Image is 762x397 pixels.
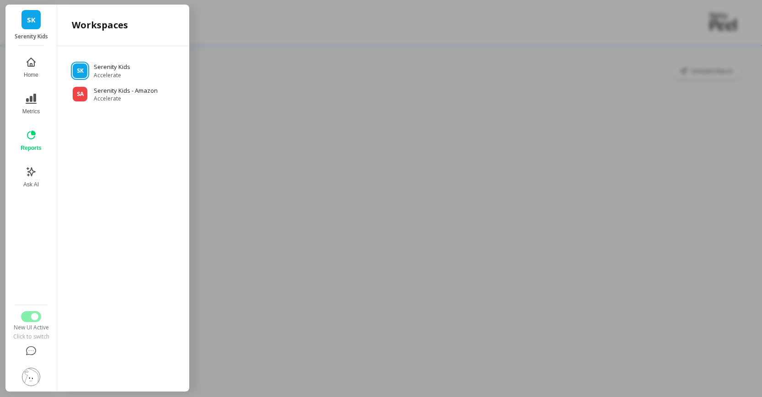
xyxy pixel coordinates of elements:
img: profile picture [22,368,40,386]
span: Home [24,71,38,79]
span: SA [77,90,84,98]
div: Click to switch [11,333,50,340]
button: Home [15,51,47,84]
button: Help [11,340,50,362]
button: Settings [11,362,50,392]
p: Serenity Kids - Amazon [94,86,158,95]
span: SK [77,67,84,74]
span: Accelerate [94,95,158,102]
span: Reports [21,144,41,152]
p: Serenity Kids [94,63,130,72]
span: Metrics [22,108,40,115]
button: Reports [15,124,47,157]
span: Accelerate [94,72,130,79]
span: Ask AI [23,181,39,188]
p: Serenity Kids [15,33,48,40]
span: SK [27,15,36,25]
h2: Workspaces [72,19,128,32]
button: Ask AI [15,161,47,194]
button: Metrics [15,88,47,121]
button: Switch to Legacy UI [21,311,41,322]
div: New UI Active [11,324,50,331]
